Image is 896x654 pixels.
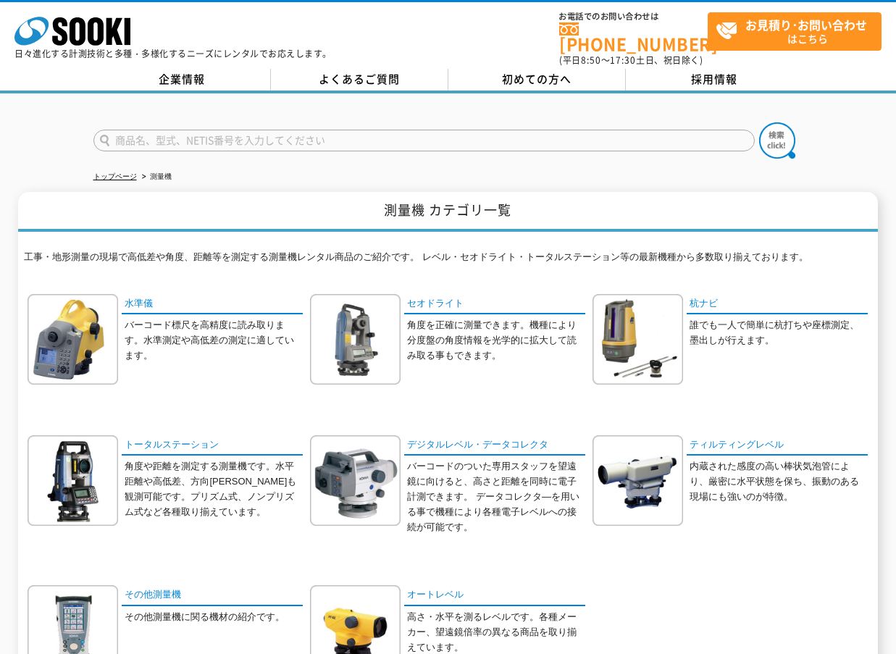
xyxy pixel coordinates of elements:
[687,435,868,456] a: ティルティングレベル
[125,318,303,363] p: バーコード標尺を高精度に読み取ります。水準測定や高低差の測定に適しています。
[610,54,636,67] span: 17:30
[271,69,448,91] a: よくあるご質問
[28,294,118,385] img: 水準儀
[559,22,708,52] a: [PHONE_NUMBER]
[626,69,803,91] a: 採用情報
[404,585,585,606] a: オートレベル
[93,172,137,180] a: トップページ
[593,435,683,526] img: ティルティングレベル
[407,318,585,363] p: 角度を正確に測量できます。機種により分度盤の角度情報を光学的に拡大して読み取る事もできます。
[125,459,303,519] p: 角度や距離を測定する測量機です。水平距離や高低差、方向[PERSON_NAME]も観測可能です。プリズム式、ノンプリズム式など各種取り揃えています。
[708,12,882,51] a: お見積り･お問い合わせはこちら
[122,585,303,606] a: その他測量機
[448,69,626,91] a: 初めての方へ
[18,192,879,232] h1: 測量機 カテゴリ一覧
[24,250,871,272] p: 工事・地形測量の現場で高低差や角度、距離等を測定する測量機レンタル商品のご紹介です。 レベル・セオドライト・トータルステーション等の最新機種から多数取り揃えております。
[716,13,881,49] span: はこちら
[690,459,868,504] p: 内蔵された感度の高い棒状気泡管により、厳密に水平状態を保ち、振動のある現場にも強いのが特徴。
[404,435,585,456] a: デジタルレベル・データコレクタ
[28,435,118,526] img: トータルステーション
[139,169,172,185] li: 測量機
[122,294,303,315] a: 水準儀
[502,71,571,87] span: 初めての方へ
[14,49,332,58] p: 日々進化する計測技術と多種・多様化するニーズにレンタルでお応えします。
[687,294,868,315] a: 杭ナビ
[559,54,703,67] span: (平日 ～ 土日、祝日除く)
[125,610,303,625] p: その他測量機に関る機材の紹介です。
[559,12,708,21] span: お電話でのお問い合わせは
[310,294,401,385] img: セオドライト
[745,16,867,33] strong: お見積り･お問い合わせ
[407,459,585,534] p: バーコードのついた専用スタッフを望遠鏡に向けると、高さと距離を同時に電子計測できます。 データコレクタ―を用いる事で機種により各種電子レベルへの接続が可能です。
[122,435,303,456] a: トータルステーション
[93,69,271,91] a: 企業情報
[404,294,585,315] a: セオドライト
[310,435,401,526] img: デジタルレベル・データコレクタ
[690,318,868,348] p: 誰でも一人で簡単に杭打ちや座標測定、墨出しが行えます。
[93,130,755,151] input: 商品名、型式、NETIS番号を入力してください
[593,294,683,385] img: 杭ナビ
[581,54,601,67] span: 8:50
[759,122,795,159] img: btn_search.png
